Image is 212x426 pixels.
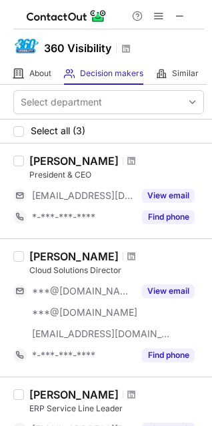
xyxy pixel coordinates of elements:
[32,328,171,340] span: [EMAIL_ADDRESS][DOMAIN_NAME]
[29,68,51,79] span: About
[21,95,102,109] div: Select department
[44,40,111,56] h1: 360 Visibility
[13,33,40,59] img: 678fbf5f54ced9c2fcdc582cdee92482
[142,210,195,224] button: Reveal Button
[32,285,134,297] span: ***@[DOMAIN_NAME]
[29,169,204,181] div: President & CEO
[29,403,204,415] div: ERP Service Line Leader
[142,189,195,202] button: Reveal Button
[32,306,137,318] span: ***@[DOMAIN_NAME]
[29,388,119,401] div: [PERSON_NAME]
[80,68,143,79] span: Decision makers
[172,68,199,79] span: Similar
[142,349,195,362] button: Reveal Button
[27,8,107,24] img: ContactOut v5.3.10
[142,284,195,298] button: Reveal Button
[32,190,134,202] span: [EMAIL_ADDRESS][DOMAIN_NAME]
[31,126,85,136] span: Select all (3)
[29,250,119,263] div: [PERSON_NAME]
[29,154,119,168] div: [PERSON_NAME]
[29,264,204,276] div: Cloud Solutions Director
